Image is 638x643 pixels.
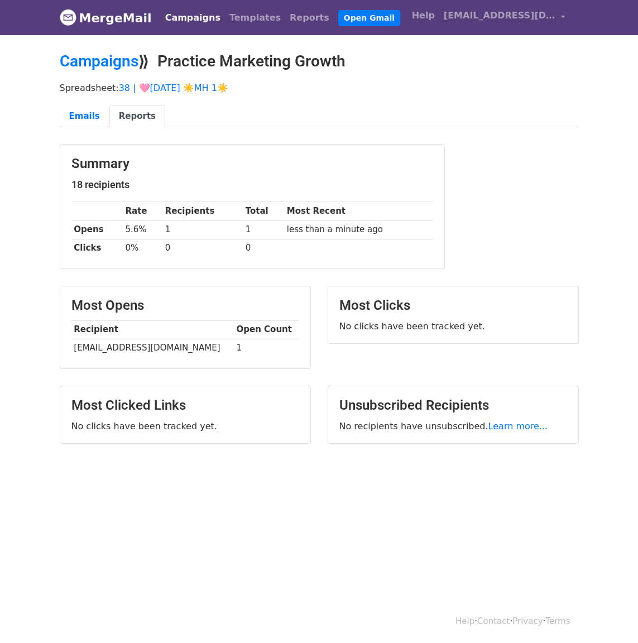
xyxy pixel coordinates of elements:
[162,202,243,220] th: Recipients
[285,7,334,29] a: Reports
[60,52,138,70] a: Campaigns
[407,4,439,27] a: Help
[582,589,638,643] iframe: Chat Widget
[339,397,567,414] h3: Unsubscribed Recipients
[243,239,284,257] td: 0
[60,9,76,26] img: MergeMail logo
[71,239,123,257] th: Clicks
[123,239,162,257] td: 0%
[225,7,285,29] a: Templates
[71,339,234,357] td: [EMAIL_ADDRESS][DOMAIN_NAME]
[71,179,433,191] h5: 18 recipients
[123,202,162,220] th: Rate
[109,105,165,128] a: Reports
[71,320,234,339] th: Recipient
[71,397,299,414] h3: Most Clicked Links
[71,220,123,239] th: Opens
[234,320,299,339] th: Open Count
[243,220,284,239] td: 1
[545,616,570,626] a: Terms
[444,9,555,22] span: [EMAIL_ADDRESS][DOMAIN_NAME]
[71,297,299,314] h3: Most Opens
[339,297,567,314] h3: Most Clicks
[60,52,579,71] h2: ⟫ Practice Marketing Growth
[60,105,109,128] a: Emails
[162,239,243,257] td: 0
[123,220,162,239] td: 5.6%
[339,320,567,332] p: No clicks have been tracked yet.
[439,4,570,31] a: [EMAIL_ADDRESS][DOMAIN_NAME]
[284,220,433,239] td: less than a minute ago
[243,202,284,220] th: Total
[119,83,228,93] a: 38 | 🩷[DATE] ☀️MH 1☀️
[60,82,579,94] p: Spreadsheet:
[71,420,299,432] p: No clicks have been tracked yet.
[161,7,225,29] a: Campaigns
[71,156,433,172] h3: Summary
[60,6,152,30] a: MergeMail
[455,616,474,626] a: Help
[162,220,243,239] td: 1
[477,616,510,626] a: Contact
[512,616,543,626] a: Privacy
[339,420,567,432] p: No recipients have unsubscribed.
[234,339,299,357] td: 1
[284,202,433,220] th: Most Recent
[488,421,548,431] a: Learn more...
[338,10,400,26] a: Open Gmail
